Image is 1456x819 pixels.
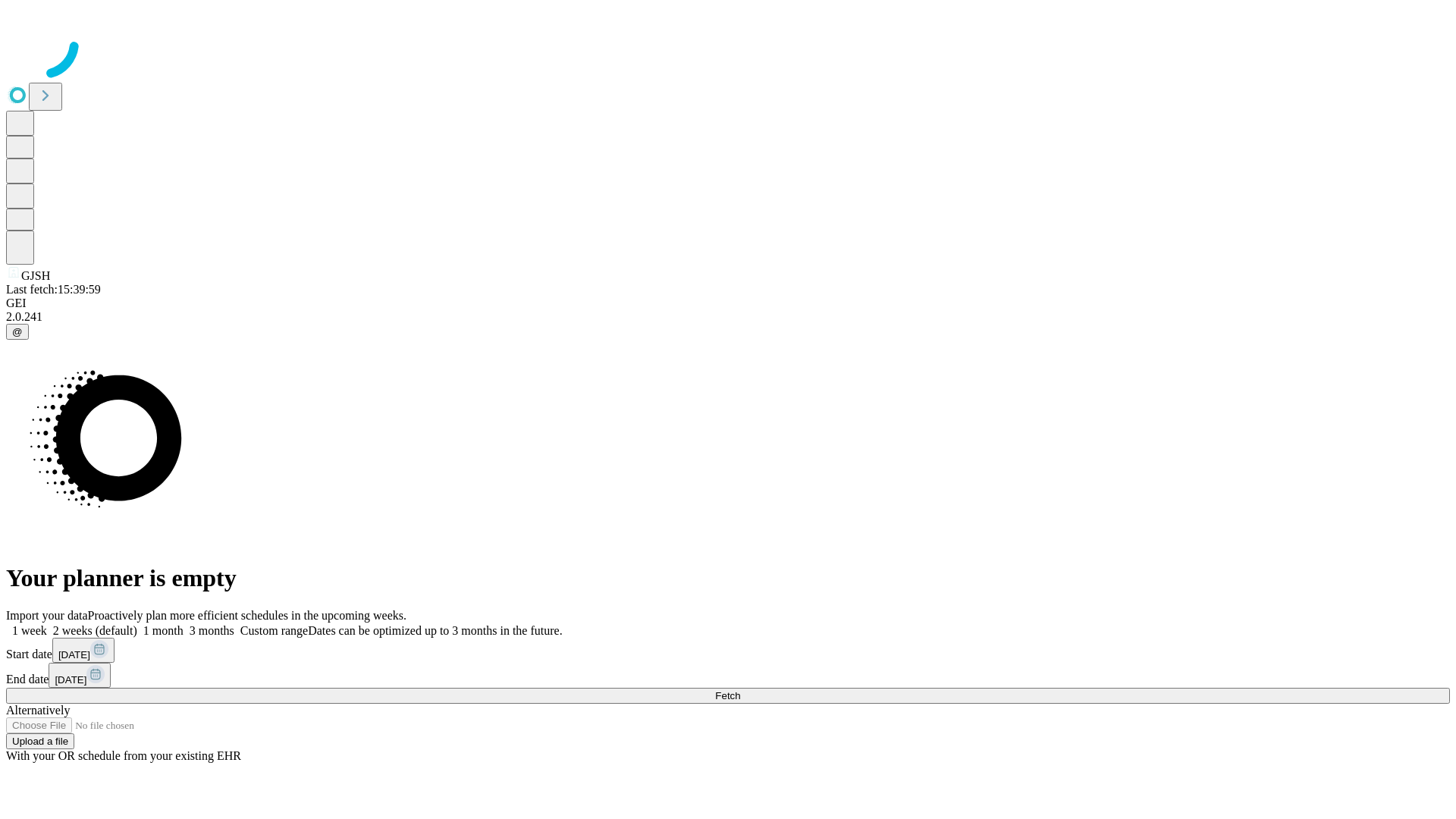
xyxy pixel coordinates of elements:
[6,283,101,296] span: Last fetch: 15:39:59
[21,269,50,282] span: GJSH
[6,733,74,749] button: Upload a file
[6,688,1450,704] button: Fetch
[6,297,1450,310] div: GEI
[6,663,1450,688] div: End date
[143,624,184,637] span: 1 month
[6,704,70,717] span: Alternatively
[12,326,23,337] span: @
[6,564,1450,592] h1: Your planner is empty
[6,609,88,622] span: Import your data
[6,324,29,340] button: @
[190,624,234,637] span: 3 months
[49,663,111,688] button: [DATE]
[6,749,241,762] span: With your OR schedule from your existing EHR
[88,609,406,622] span: Proactively plan more efficient schedules in the upcoming weeks.
[6,310,1450,324] div: 2.0.241
[53,624,137,637] span: 2 weeks (default)
[52,638,115,663] button: [DATE]
[715,690,740,701] span: Fetch
[240,624,308,637] span: Custom range
[308,624,562,637] span: Dates can be optimized up to 3 months in the future.
[12,624,47,637] span: 1 week
[6,638,1450,663] div: Start date
[58,649,90,661] span: [DATE]
[55,674,86,686] span: [DATE]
